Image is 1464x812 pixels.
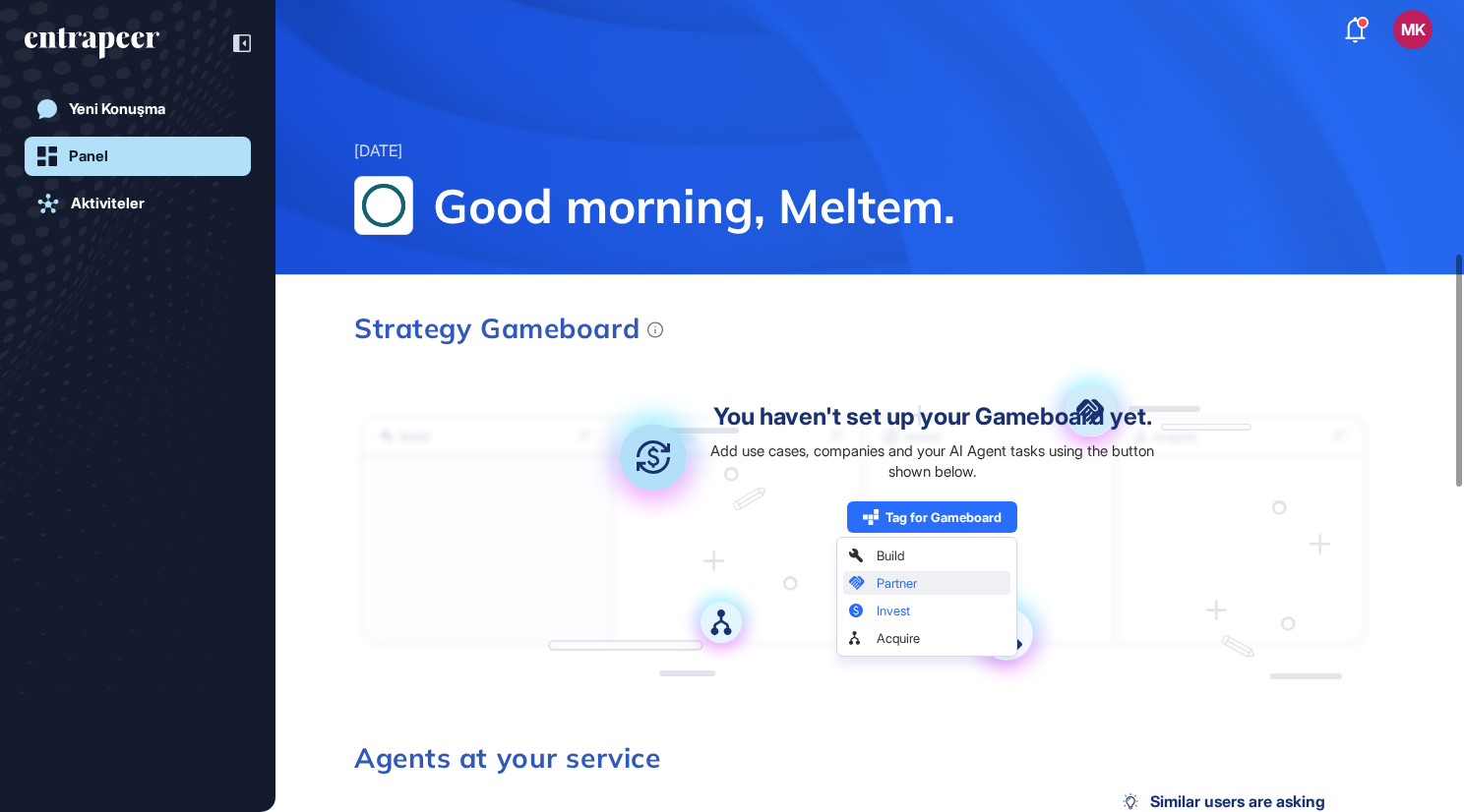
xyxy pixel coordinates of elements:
[1041,363,1139,461] img: partner.aac698ea.svg
[433,176,1385,235] span: Good morning, Meltem.
[588,392,718,522] img: invest.bd05944b.svg
[71,195,145,212] div: Aktiviteler
[354,744,1373,772] h3: Agents at your service
[681,582,762,663] img: acquire.a709dd9a.svg
[1393,10,1433,49] button: MK
[25,184,251,223] a: Aktiviteler
[25,89,251,129] a: Yeni Konuşma
[25,28,159,59] div: entrapeer-logo
[713,405,1152,429] div: You haven't set up your Gameboard yet.
[25,137,251,176] a: Panel
[354,315,663,342] div: Strategy Gameboard
[354,139,402,164] div: [DATE]
[69,147,108,165] div: Panel
[701,440,1164,482] div: Add use cases, companies and your AI Agent tasks using the button shown below.
[69,100,165,118] div: Yeni Konuşma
